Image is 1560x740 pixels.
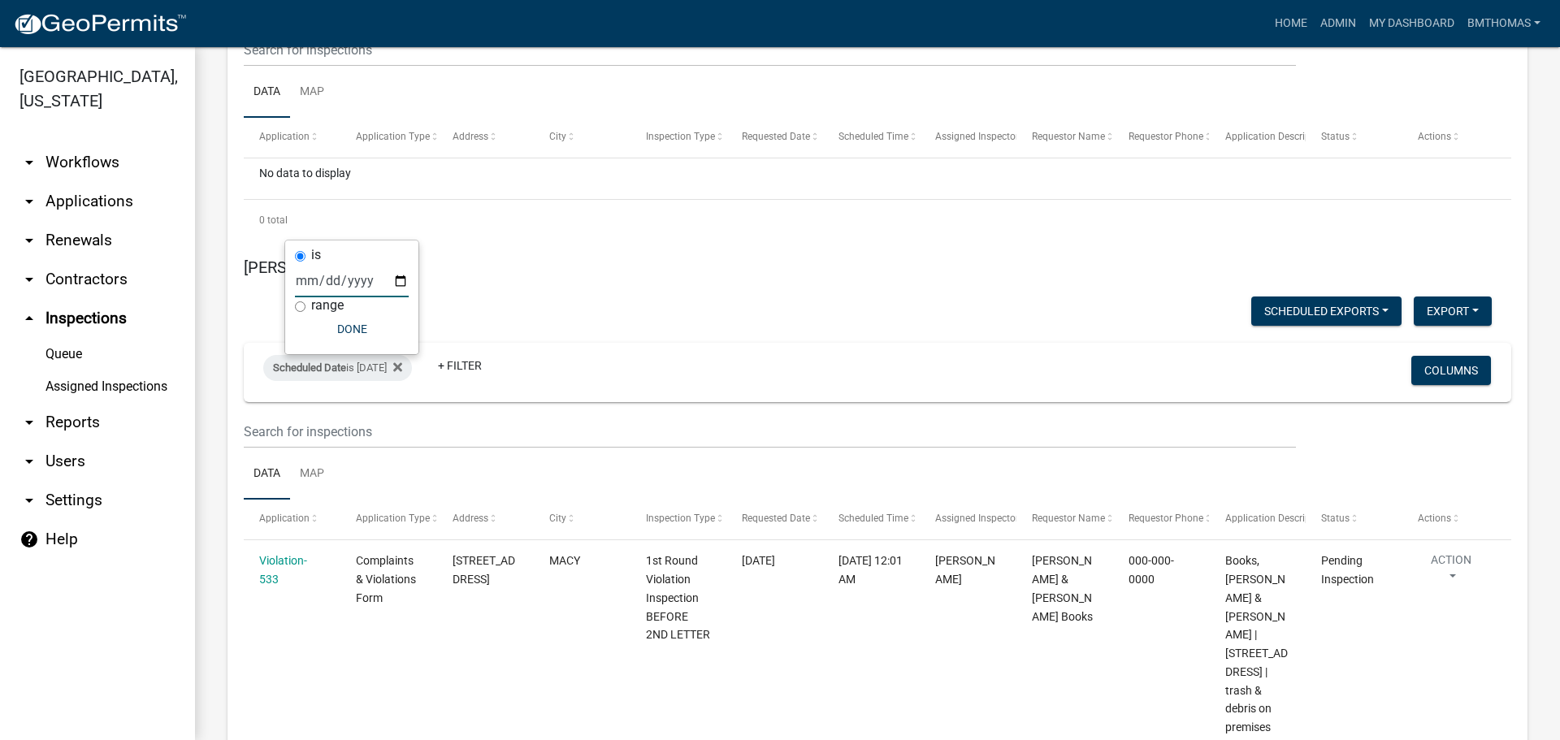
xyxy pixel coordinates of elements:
datatable-header-cell: Inspection Type [630,500,726,539]
i: arrow_drop_down [19,491,39,510]
div: is [DATE] [263,355,412,381]
span: Scheduled Time [838,513,908,524]
span: Actions [1418,513,1451,524]
datatable-header-cell: Requestor Name [1016,500,1113,539]
datatable-header-cell: Scheduled Time [823,118,920,157]
span: 000-000-0000 [1129,554,1174,586]
span: City [549,131,566,142]
button: Export [1414,296,1492,326]
a: Data [244,67,290,119]
input: Search for inspections [244,415,1296,448]
datatable-header-cell: Assigned Inspector [920,500,1016,539]
span: Requested Date [742,131,810,142]
label: is [311,249,321,262]
span: Application Type [356,513,430,524]
datatable-header-cell: Status [1306,118,1402,157]
datatable-header-cell: Application Type [340,500,437,539]
a: Map [290,448,334,500]
datatable-header-cell: Application [244,500,340,539]
span: Assigned Inspector [935,131,1019,142]
datatable-header-cell: Requested Date [726,118,823,157]
i: arrow_drop_down [19,153,39,172]
a: bmthomas [1461,8,1547,39]
datatable-header-cell: Scheduled Time [823,500,920,539]
span: Scheduled Date [273,361,346,374]
i: help [19,530,39,549]
span: Complaints & Violations Form [356,554,416,604]
span: Scheduled Time [838,131,908,142]
span: Actions [1418,131,1451,142]
span: Requestor Name [1032,513,1105,524]
input: Search for inspections [244,33,1296,67]
datatable-header-cell: Assigned Inspector [920,118,1016,157]
datatable-header-cell: Application Description [1209,118,1306,157]
datatable-header-cell: Address [437,118,534,157]
datatable-header-cell: Requestor Phone [1113,500,1210,539]
datatable-header-cell: Application Description [1209,500,1306,539]
datatable-header-cell: Status [1306,500,1402,539]
span: Application Description [1225,131,1328,142]
button: Scheduled Exports [1251,296,1402,326]
label: range [311,299,344,312]
datatable-header-cell: Application Type [340,118,437,157]
span: MACY [549,554,580,567]
div: No data to display [244,158,1511,199]
button: Action [1418,552,1484,592]
h5: [PERSON_NAME] [244,257,1511,277]
i: arrow_drop_down [19,231,39,250]
span: Requested Date [742,513,810,524]
span: Status [1321,513,1350,524]
i: arrow_drop_down [19,452,39,471]
a: Map [290,67,334,119]
a: My Dashboard [1363,8,1461,39]
span: Pending Inspection [1321,554,1374,586]
span: Application Type [356,131,430,142]
datatable-header-cell: City [534,500,630,539]
span: 1st Round Violation Inspection BEFORE 2ND LETTER [646,554,710,641]
a: Data [244,448,290,500]
datatable-header-cell: Requestor Phone [1113,118,1210,157]
datatable-header-cell: City [534,118,630,157]
span: Application [259,131,310,142]
button: Columns [1411,356,1491,385]
a: Violation-533 [259,554,307,586]
span: Inspection Type [646,513,715,524]
button: Done [295,314,409,344]
span: Application Description [1225,513,1328,524]
datatable-header-cell: Requested Date [726,500,823,539]
a: + Filter [425,351,495,380]
span: City [549,513,566,524]
span: Address [453,513,488,524]
datatable-header-cell: Address [437,500,534,539]
span: Joseph & Rebecca Books [1032,554,1093,622]
datatable-header-cell: Requestor Name [1016,118,1113,157]
i: arrow_drop_down [19,192,39,211]
i: arrow_drop_down [19,413,39,432]
span: Address [453,131,488,142]
span: Assigned Inspector [935,513,1019,524]
span: Application [259,513,310,524]
i: arrow_drop_up [19,309,39,328]
span: Requestor Phone [1129,131,1203,142]
datatable-header-cell: Actions [1402,118,1499,157]
i: arrow_drop_down [19,270,39,289]
a: Admin [1314,8,1363,39]
span: 190 W COMMERCE STREET [453,554,515,586]
div: 0 total [244,200,1511,240]
span: Requestor Name [1032,131,1105,142]
span: Status [1321,131,1350,142]
span: Requestor Phone [1129,513,1203,524]
div: [DATE] 12:01 AM [838,552,903,589]
datatable-header-cell: Application [244,118,340,157]
datatable-header-cell: Inspection Type [630,118,726,157]
span: Brooklyn Thomas [935,554,995,586]
span: 08/11/2025 [742,554,775,567]
a: Home [1268,8,1314,39]
span: Inspection Type [646,131,715,142]
span: Books, Joseph & Rebecca | 190 W COMMERCE STREET | trash & debris on premises [1225,554,1288,734]
datatable-header-cell: Actions [1402,500,1499,539]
